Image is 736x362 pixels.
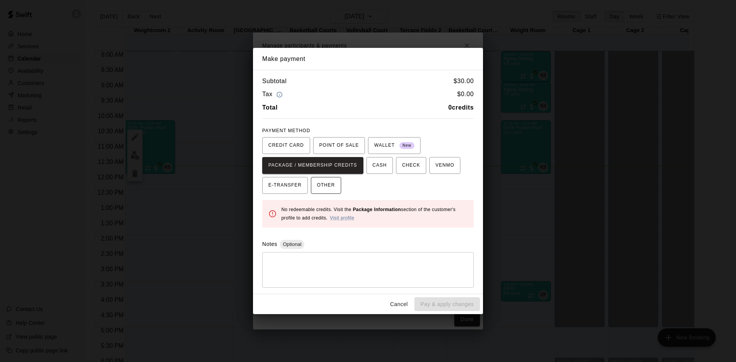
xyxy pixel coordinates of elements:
[396,157,426,174] button: CHECK
[449,104,474,111] b: 0 credits
[313,137,365,154] button: POINT OF SALE
[262,104,278,111] b: Total
[311,177,341,194] button: OTHER
[373,159,387,172] span: CASH
[268,139,304,152] span: CREDIT CARD
[319,139,359,152] span: POINT OF SALE
[366,157,393,174] button: CASH
[387,297,411,311] button: Cancel
[457,89,474,100] h6: $ 0.00
[262,128,310,133] span: PAYMENT METHOD
[399,141,414,151] span: New
[262,137,310,154] button: CREDIT CARD
[262,241,277,247] label: Notes
[402,159,420,172] span: CHECK
[353,207,401,212] b: Package Information
[330,215,355,221] a: Visit profile
[262,89,284,100] h6: Tax
[268,159,357,172] span: PACKAGE / MEMBERSHIP CREDITS
[453,76,474,86] h6: $ 30.00
[374,139,414,152] span: WALLET
[268,179,302,192] span: E-TRANSFER
[317,179,335,192] span: OTHER
[262,177,308,194] button: E-TRANSFER
[429,157,460,174] button: VENMO
[435,159,454,172] span: VENMO
[368,137,421,154] button: WALLET New
[281,207,455,221] span: No redeemable credits. Visit the section of the customer's profile to add credits.
[262,157,363,174] button: PACKAGE / MEMBERSHIP CREDITS
[253,48,483,70] h2: Make payment
[262,76,287,86] h6: Subtotal
[280,241,304,247] span: Optional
